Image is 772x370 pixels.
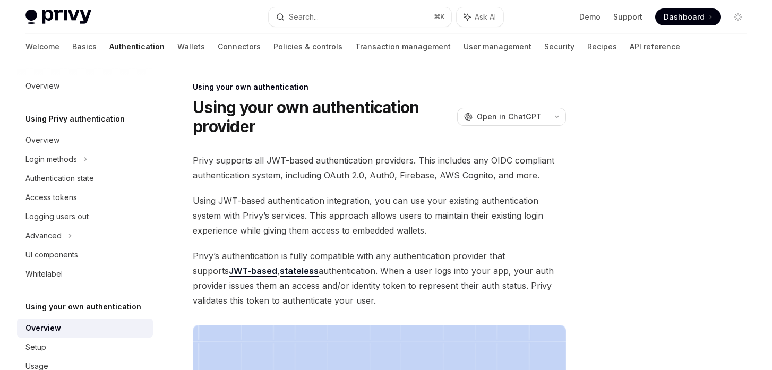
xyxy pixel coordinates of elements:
[25,248,78,261] div: UI components
[229,265,277,277] a: JWT-based
[193,193,566,238] span: Using JWT-based authentication integration, you can use your existing authentication system with ...
[17,319,153,338] a: Overview
[25,113,125,125] h5: Using Privy authentication
[434,13,445,21] span: ⌘ K
[17,188,153,207] a: Access tokens
[457,108,548,126] button: Open in ChatGPT
[109,34,165,59] a: Authentication
[218,34,261,59] a: Connectors
[25,300,141,313] h5: Using your own authentication
[17,169,153,188] a: Authentication state
[664,12,705,22] span: Dashboard
[457,7,503,27] button: Ask AI
[25,10,91,24] img: light logo
[193,98,453,136] h1: Using your own authentication provider
[25,268,63,280] div: Whitelabel
[655,8,721,25] a: Dashboard
[193,153,566,183] span: Privy supports all JWT-based authentication providers. This includes any OIDC compliant authentic...
[17,245,153,264] a: UI components
[544,34,574,59] a: Security
[25,80,59,92] div: Overview
[25,210,89,223] div: Logging users out
[579,12,601,22] a: Demo
[280,265,319,277] a: stateless
[72,34,97,59] a: Basics
[273,34,342,59] a: Policies & controls
[730,8,747,25] button: Toggle dark mode
[17,207,153,226] a: Logging users out
[25,191,77,204] div: Access tokens
[25,172,94,185] div: Authentication state
[193,248,566,308] span: Privy’s authentication is fully compatible with any authentication provider that supports , authe...
[269,7,451,27] button: Search...⌘K
[25,341,46,354] div: Setup
[25,322,61,334] div: Overview
[17,76,153,96] a: Overview
[17,338,153,357] a: Setup
[177,34,205,59] a: Wallets
[17,131,153,150] a: Overview
[17,264,153,283] a: Whitelabel
[613,12,642,22] a: Support
[355,34,451,59] a: Transaction management
[25,229,62,242] div: Advanced
[587,34,617,59] a: Recipes
[25,134,59,147] div: Overview
[475,12,496,22] span: Ask AI
[464,34,531,59] a: User management
[289,11,319,23] div: Search...
[193,82,566,92] div: Using your own authentication
[630,34,680,59] a: API reference
[25,34,59,59] a: Welcome
[25,153,77,166] div: Login methods
[477,111,542,122] span: Open in ChatGPT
